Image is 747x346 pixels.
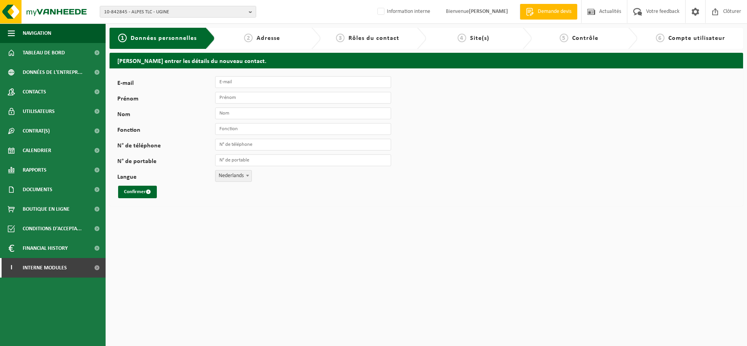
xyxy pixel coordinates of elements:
input: N° de téléphone [215,139,391,151]
input: N° de portable [215,154,391,166]
span: Données de l'entrepr... [23,63,83,82]
span: Adresse [257,35,280,41]
label: Fonction [117,127,215,135]
span: 5 [560,34,568,42]
span: Contacts [23,82,46,102]
label: N° de téléphone [117,143,215,151]
h2: [PERSON_NAME] entrer les détails du nouveau contact. [110,53,743,68]
span: Compte utilisateur [668,35,725,41]
span: Données personnelles [131,35,197,41]
span: Interne modules [23,258,67,278]
label: Langue [117,174,215,182]
label: E-mail [117,80,215,88]
span: Documents [23,180,52,199]
span: Nederlands [215,170,252,182]
label: Information interne [376,6,430,18]
span: Utilisateurs [23,102,55,121]
span: Contrôle [572,35,598,41]
span: Conditions d'accepta... [23,219,82,238]
span: 1 [118,34,127,42]
span: Navigation [23,23,51,43]
label: Prénom [117,96,215,104]
span: 4 [458,34,466,42]
input: E-mail [215,76,391,88]
span: Boutique en ligne [23,199,70,219]
span: Contrat(s) [23,121,50,141]
span: Nederlands [215,170,251,181]
span: 6 [656,34,664,42]
span: Rapports [23,160,47,180]
span: 2 [244,34,253,42]
span: Demande devis [536,8,573,16]
span: Rôles du contact [348,35,399,41]
button: Confirmer [118,186,157,198]
input: Prénom [215,92,391,104]
span: Site(s) [470,35,489,41]
input: Fonction [215,123,391,135]
span: 10-842845 - ALPES TLC - UGINE [104,6,246,18]
span: 3 [336,34,345,42]
button: 10-842845 - ALPES TLC - UGINE [100,6,256,18]
span: I [8,258,15,278]
span: Tableau de bord [23,43,65,63]
strong: [PERSON_NAME] [469,9,508,14]
span: Financial History [23,238,68,258]
input: Nom [215,108,391,119]
label: Nom [117,111,215,119]
span: Calendrier [23,141,51,160]
a: Demande devis [520,4,577,20]
label: N° de portable [117,158,215,166]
